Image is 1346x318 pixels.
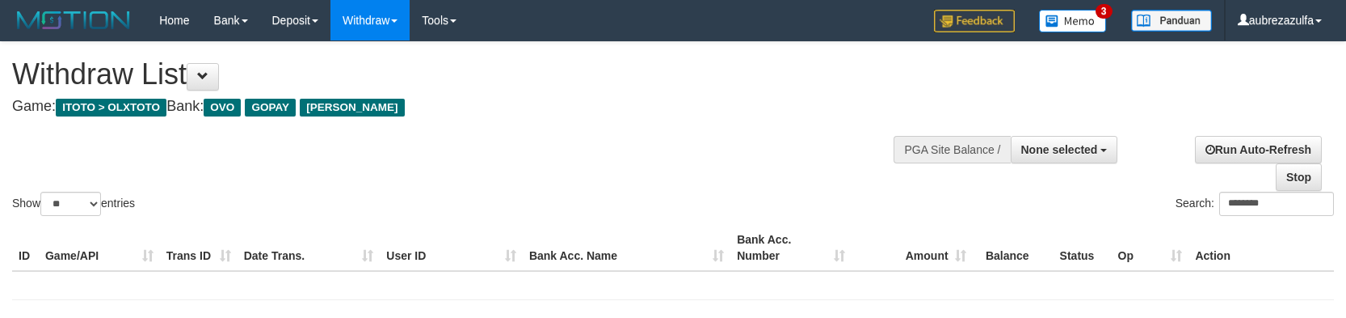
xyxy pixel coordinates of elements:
th: User ID [380,225,523,271]
a: Run Auto-Refresh [1195,136,1322,163]
img: Feedback.jpg [934,10,1015,32]
label: Show entries [12,192,135,216]
a: Stop [1276,163,1322,191]
div: PGA Site Balance / [894,136,1010,163]
span: GOPAY [245,99,296,117]
select: Showentries [40,192,101,216]
th: Trans ID [160,225,238,271]
th: Date Trans. [238,225,381,271]
span: None selected [1021,143,1098,156]
th: Status [1054,225,1112,271]
th: Game/API [39,225,160,271]
img: panduan.png [1131,10,1212,32]
th: Op [1112,225,1189,271]
span: [PERSON_NAME] [300,99,404,117]
span: OVO [204,99,241,117]
h4: Game: Bank: [12,99,881,115]
th: ID [12,225,39,271]
button: None selected [1011,136,1118,163]
h1: Withdraw List [12,58,881,91]
th: Bank Acc. Number [730,225,852,271]
th: Balance [973,225,1054,271]
img: MOTION_logo.png [12,8,135,32]
th: Amount [852,225,973,271]
th: Bank Acc. Name [523,225,730,271]
img: Button%20Memo.svg [1039,10,1107,32]
th: Action [1188,225,1334,271]
span: ITOTO > OLXTOTO [56,99,166,117]
input: Search: [1219,192,1334,216]
label: Search: [1176,192,1334,216]
span: 3 [1096,4,1113,19]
